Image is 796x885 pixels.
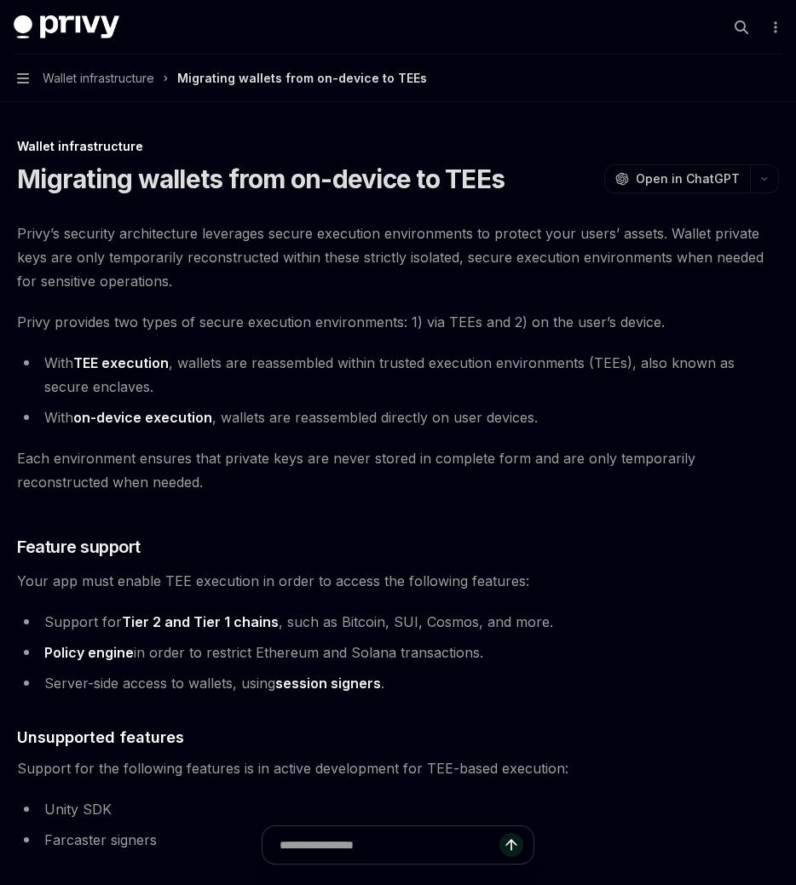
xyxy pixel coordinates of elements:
button: Open in ChatGPT [604,164,750,193]
a: session signers [275,675,381,692]
li: Server-side access to wallets, using . [17,671,779,695]
span: Each environment ensures that private keys are never stored in complete form and are only tempora... [17,446,779,494]
a: Policy engine [44,644,134,662]
li: in order to restrict Ethereum and Solana transactions. [17,641,779,664]
span: Feature support [17,535,141,559]
span: Unsupported features [17,726,184,749]
span: Privy’s security architecture leverages secure execution environments to protect your users’ asse... [17,221,779,293]
li: With , wallets are reassembled directly on user devices. [17,405,779,429]
a: on-device execution [73,409,212,427]
span: Support for the following features is in active development for TEE-based execution: [17,756,779,780]
button: More actions [765,15,782,39]
img: dark logo [14,15,119,39]
span: Your app must enable TEE execution in order to access the following features: [17,569,779,593]
li: With , wallets are reassembled within trusted execution environments (TEEs), also known as secure... [17,351,779,399]
li: Support for , such as Bitcoin, SUI, Cosmos, and more. [17,610,779,634]
span: Open in ChatGPT [636,170,740,187]
div: Migrating wallets from on-device to TEEs [177,68,427,89]
a: TEE execution [73,354,169,372]
a: Tier 2 and Tier 1 chains [122,613,279,631]
button: Send message [499,833,523,857]
span: Wallet infrastructure [43,68,154,89]
h1: Migrating wallets from on-device to TEEs [17,164,505,194]
li: Unity SDK [17,797,779,821]
span: Privy provides two types of secure execution environments: 1) via TEEs and 2) on the user’s device. [17,310,779,334]
div: Wallet infrastructure [17,138,779,155]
